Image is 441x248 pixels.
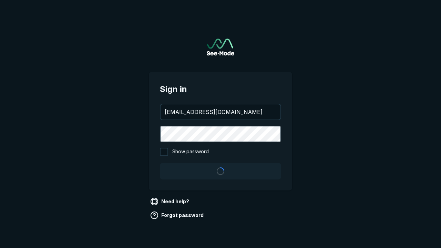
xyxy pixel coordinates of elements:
a: Need help? [149,196,192,207]
img: See-Mode Logo [207,39,234,55]
span: Sign in [160,83,281,95]
span: Show password [172,148,209,156]
a: Go to sign in [207,39,234,55]
input: your@email.com [161,104,280,120]
a: Forgot password [149,210,206,221]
